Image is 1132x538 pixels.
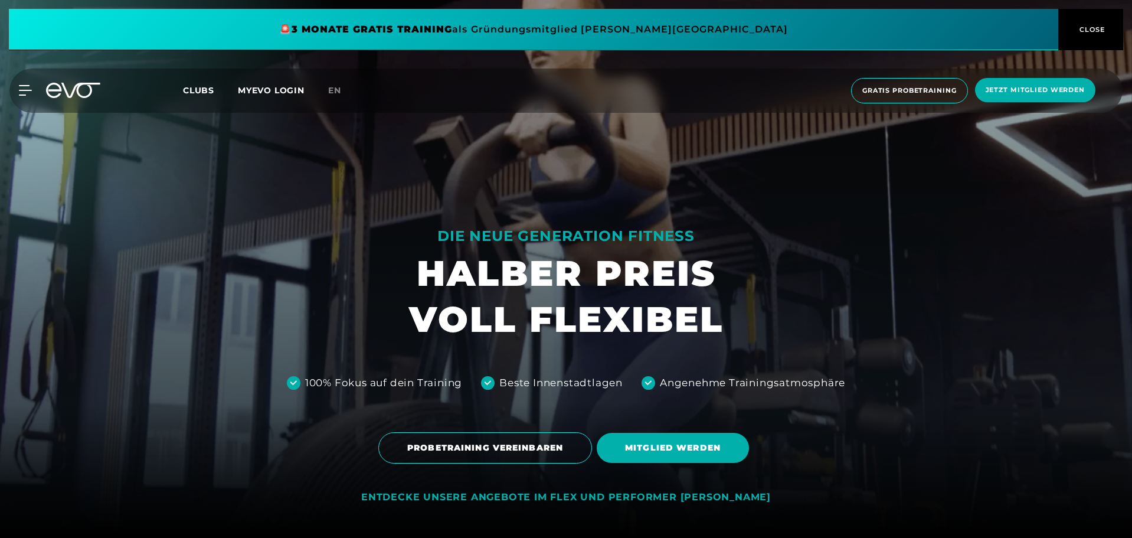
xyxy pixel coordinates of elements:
h1: HALBER PREIS VOLL FLEXIBEL [409,250,724,343]
span: Clubs [183,85,214,96]
span: CLOSE [1077,24,1105,35]
span: Jetzt Mitglied werden [986,85,1085,95]
span: MITGLIED WERDEN [625,442,721,454]
div: ENTDECKE UNSERE ANGEBOTE IM FLEX UND PERFORMER [PERSON_NAME] [361,491,771,504]
a: Clubs [183,84,238,96]
div: Beste Innenstadtlagen [499,376,623,391]
div: DIE NEUE GENERATION FITNESS [409,227,724,246]
a: Jetzt Mitglied werden [971,78,1099,103]
a: MITGLIED WERDEN [597,424,754,472]
div: 100% Fokus auf dein Training [305,376,462,391]
div: Angenehme Trainingsatmosphäre [660,376,845,391]
span: PROBETRAINING VEREINBAREN [407,442,563,454]
button: CLOSE [1058,9,1123,50]
a: en [328,84,355,97]
a: PROBETRAINING VEREINBAREN [378,423,597,472]
span: Gratis Probetraining [862,86,957,96]
span: en [328,85,341,96]
a: MYEVO LOGIN [238,85,305,96]
a: Gratis Probetraining [848,78,971,103]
